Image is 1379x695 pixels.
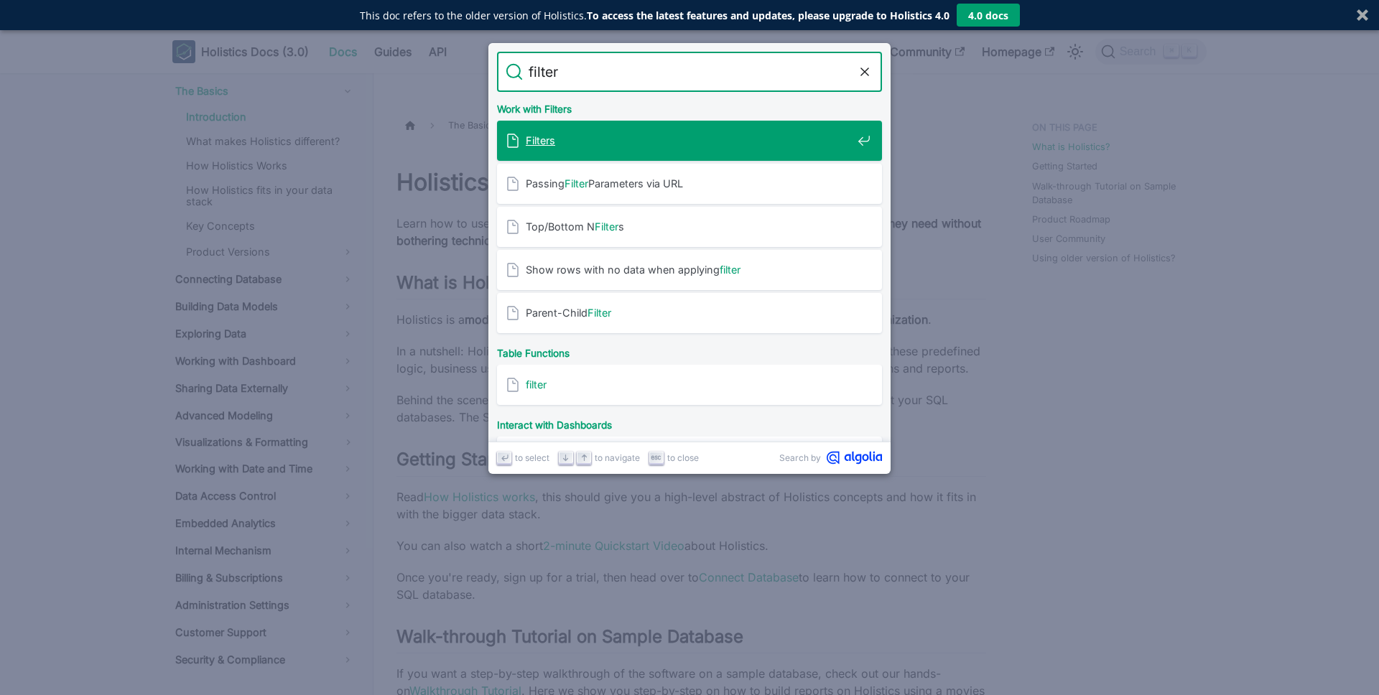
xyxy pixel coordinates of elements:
svg: Algolia [827,451,882,465]
a: Search byAlgolia [779,451,882,465]
span: Passing Parameters via URL [526,177,852,190]
span: to close [667,451,699,465]
mark: Filter [565,177,588,190]
button: Clear the query [856,63,873,80]
div: Interact with Dashboards [494,408,885,437]
input: Search docs [523,52,856,92]
span: Search by [779,451,821,465]
mark: Filters [526,134,555,146]
a: Filters [497,121,882,161]
mark: filter [720,263,740,276]
span: to select [515,451,549,465]
svg: Enter key [499,452,510,463]
mark: Filter [595,220,618,233]
button: 4.0 docs [957,4,1020,27]
svg: Arrow up [579,452,590,463]
svg: Escape key [651,452,661,463]
a: Top/Bottom NFilters [497,207,882,247]
a: filter [497,365,882,405]
span: Parent-Child [526,306,852,319]
mark: filter [526,378,547,391]
mark: Filter [588,307,611,319]
div: This doc refers to the older version of Holistics.To access the latest features and updates, plea... [360,8,949,23]
svg: Arrow down [560,452,571,463]
span: to navigate [595,451,640,465]
a: Parent-ChildFilter [497,293,882,333]
span: Show rows with no data when applying [526,263,852,276]
strong: To access the latest features and updates, please upgrade to Holistics 4.0 [587,9,949,22]
a: Show rows with no data when applyingfilter [497,250,882,290]
div: Table Functions [494,336,885,365]
p: This doc refers to the older version of Holistics. [360,8,949,23]
span: Top/Bottom N s [526,220,852,233]
a: PassingFilterParameters via URL [497,164,882,204]
div: Work with Filters [494,92,885,121]
a: Cross-filtering [497,437,882,477]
